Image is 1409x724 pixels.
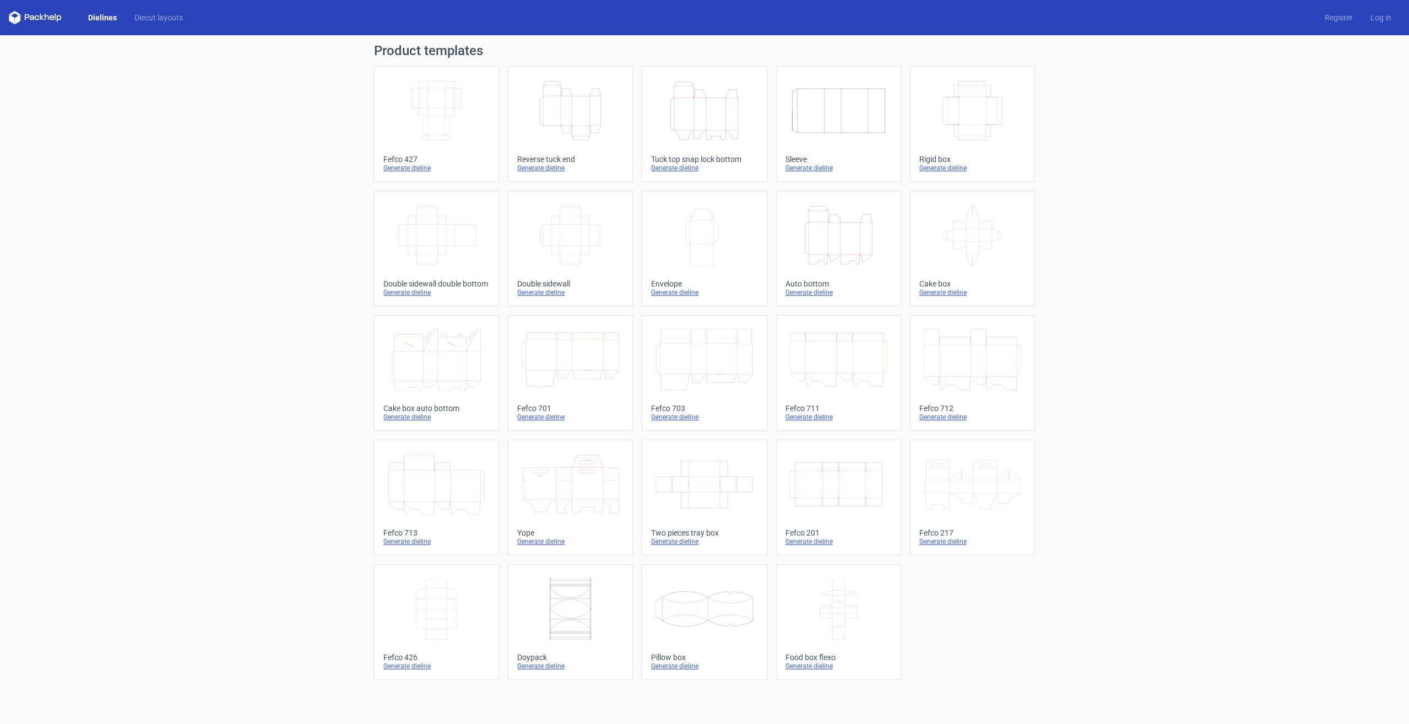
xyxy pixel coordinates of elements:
div: Cake box [919,279,1026,288]
div: Generate dieline [919,537,1026,546]
div: Generate dieline [785,413,892,422]
div: Rigid box [919,155,1026,164]
div: Generate dieline [383,413,490,422]
div: Auto bottom [785,279,892,288]
div: Fefco 701 [517,404,624,413]
div: Generate dieline [651,537,757,546]
div: Two pieces tray box [651,528,757,537]
div: Generate dieline [383,288,490,297]
div: Generate dieline [651,662,757,671]
div: Generate dieline [919,164,1026,172]
a: Diecut layouts [126,12,192,23]
div: Fefco 427 [383,155,490,164]
div: Generate dieline [785,288,892,297]
div: Tuck top snap lock bottom [651,155,757,164]
div: Fefco 217 [919,528,1026,537]
a: Rigid boxGenerate dieline [910,66,1035,182]
div: Fefco 426 [383,653,490,662]
a: SleeveGenerate dieline [776,66,901,182]
div: Yope [517,528,624,537]
div: Sleeve [785,155,892,164]
a: Fefco 703Generate dieline [642,315,767,431]
div: Doypack [517,653,624,662]
h1: Product templates [374,44,1035,57]
div: Fefco 703 [651,404,757,413]
div: Pillow box [651,653,757,662]
a: DoypackGenerate dieline [508,564,633,680]
a: Fefco 712Generate dieline [910,315,1035,431]
div: Generate dieline [517,662,624,671]
div: Generate dieline [785,662,892,671]
a: Tuck top snap lock bottomGenerate dieline [642,66,767,182]
a: EnvelopeGenerate dieline [642,191,767,306]
a: Pillow boxGenerate dieline [642,564,767,680]
div: Double sidewall [517,279,624,288]
div: Cake box auto bottom [383,404,490,413]
a: Food box flexoGenerate dieline [776,564,901,680]
a: Cake boxGenerate dieline [910,191,1035,306]
div: Generate dieline [919,413,1026,422]
div: Generate dieline [383,537,490,546]
div: Generate dieline [919,288,1026,297]
div: Fefco 711 [785,404,892,413]
a: Fefco 217Generate dieline [910,440,1035,555]
a: Fefco 713Generate dieline [374,440,499,555]
a: Fefco 426Generate dieline [374,564,499,680]
div: Food box flexo [785,653,892,662]
div: Generate dieline [651,413,757,422]
a: Two pieces tray boxGenerate dieline [642,440,767,555]
div: Generate dieline [651,288,757,297]
a: Dielines [79,12,126,23]
div: Generate dieline [517,537,624,546]
div: Fefco 201 [785,528,892,537]
a: YopeGenerate dieline [508,440,633,555]
a: Fefco 201Generate dieline [776,440,901,555]
div: Generate dieline [785,537,892,546]
div: Generate dieline [517,164,624,172]
a: Cake box auto bottomGenerate dieline [374,315,499,431]
a: Fefco 701Generate dieline [508,315,633,431]
a: Fefco 427Generate dieline [374,66,499,182]
a: Double sidewall double bottomGenerate dieline [374,191,499,306]
div: Double sidewall double bottom [383,279,490,288]
div: Generate dieline [517,413,624,422]
a: Auto bottomGenerate dieline [776,191,901,306]
a: Double sidewallGenerate dieline [508,191,633,306]
div: Fefco 712 [919,404,1026,413]
div: Generate dieline [651,164,757,172]
a: Register [1316,12,1362,23]
div: Envelope [651,279,757,288]
div: Reverse tuck end [517,155,624,164]
div: Fefco 713 [383,528,490,537]
div: Generate dieline [383,164,490,172]
a: Fefco 711Generate dieline [776,315,901,431]
div: Generate dieline [517,288,624,297]
div: Generate dieline [785,164,892,172]
a: Log in [1362,12,1400,23]
div: Generate dieline [383,662,490,671]
a: Reverse tuck endGenerate dieline [508,66,633,182]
